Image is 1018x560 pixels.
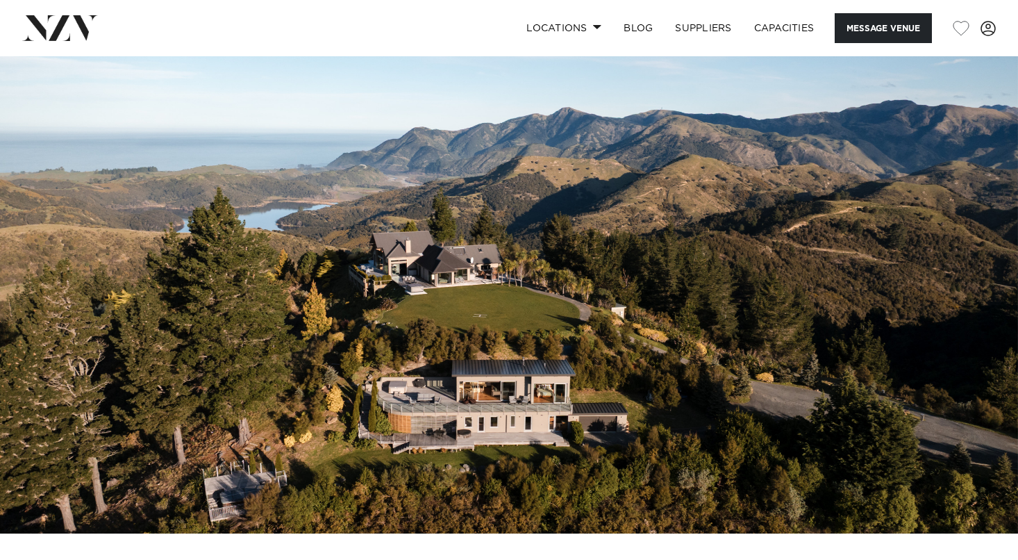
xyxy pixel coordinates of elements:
a: Locations [515,13,612,43]
a: Capacities [743,13,826,43]
button: Message Venue [835,13,932,43]
img: nzv-logo.png [22,15,98,40]
a: BLOG [612,13,664,43]
a: SUPPLIERS [664,13,742,43]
